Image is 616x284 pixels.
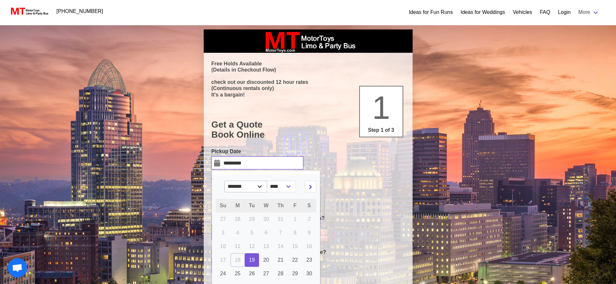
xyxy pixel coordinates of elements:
[306,244,312,249] span: 16
[211,148,303,155] label: Pickup Date
[245,253,259,267] a: 19
[273,267,288,280] a: 28
[260,29,357,53] img: box_logo_brand.jpeg
[294,230,297,235] span: 8
[216,267,231,280] a: 24
[278,271,284,276] span: 28
[460,8,505,16] a: Ideas for Weddings
[293,203,297,208] span: F
[409,8,453,16] a: Ideas for Fun Runs
[540,8,550,16] a: FAQ
[277,203,284,208] span: Th
[302,253,316,267] a: 23
[292,271,298,276] span: 29
[8,258,27,278] a: Open chat
[211,92,405,98] p: It's a bargain!
[288,253,302,267] a: 22
[302,267,316,280] a: 30
[263,244,269,249] span: 13
[308,203,311,208] span: S
[558,8,570,16] a: Login
[249,257,255,263] span: 19
[264,203,268,208] span: W
[362,126,400,134] p: Step 1 of 3
[278,257,284,263] span: 21
[263,257,269,263] span: 20
[288,267,302,280] a: 29
[222,230,224,235] span: 3
[220,203,226,208] span: Su
[278,216,284,222] span: 31
[53,5,107,18] a: [PHONE_NUMBER]
[211,119,405,140] h1: Get a Quote Book Online
[292,257,298,263] span: 22
[235,216,241,222] span: 28
[211,61,405,67] p: Free Holds Available
[273,253,288,267] a: 21
[211,79,405,85] p: check out our discounted 12 hour rates
[235,271,241,276] span: 25
[211,85,405,91] p: (Continuous rentals only)
[9,7,49,16] img: MotorToys Logo
[249,271,255,276] span: 26
[292,244,298,249] span: 15
[259,267,273,280] a: 27
[279,230,282,235] span: 7
[249,216,255,222] span: 29
[306,271,312,276] span: 30
[235,203,240,208] span: M
[265,230,268,235] span: 6
[308,230,311,235] span: 9
[278,244,284,249] span: 14
[231,267,245,280] a: 25
[220,216,226,222] span: 27
[236,230,239,235] span: 4
[249,203,255,208] span: Tu
[263,216,269,222] span: 30
[513,8,532,16] a: Vehicles
[259,253,273,267] a: 20
[263,271,269,276] span: 27
[245,267,259,280] a: 26
[308,216,311,222] span: 2
[235,244,241,249] span: 11
[220,244,226,249] span: 10
[220,257,226,263] span: 17
[306,257,312,263] span: 23
[575,6,603,19] a: More
[220,271,226,276] span: 24
[235,257,241,263] span: 18
[250,230,253,235] span: 5
[372,89,390,126] span: 1
[249,244,255,249] span: 12
[211,67,405,73] p: (Details in Checkout Flow)
[294,216,297,222] span: 1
